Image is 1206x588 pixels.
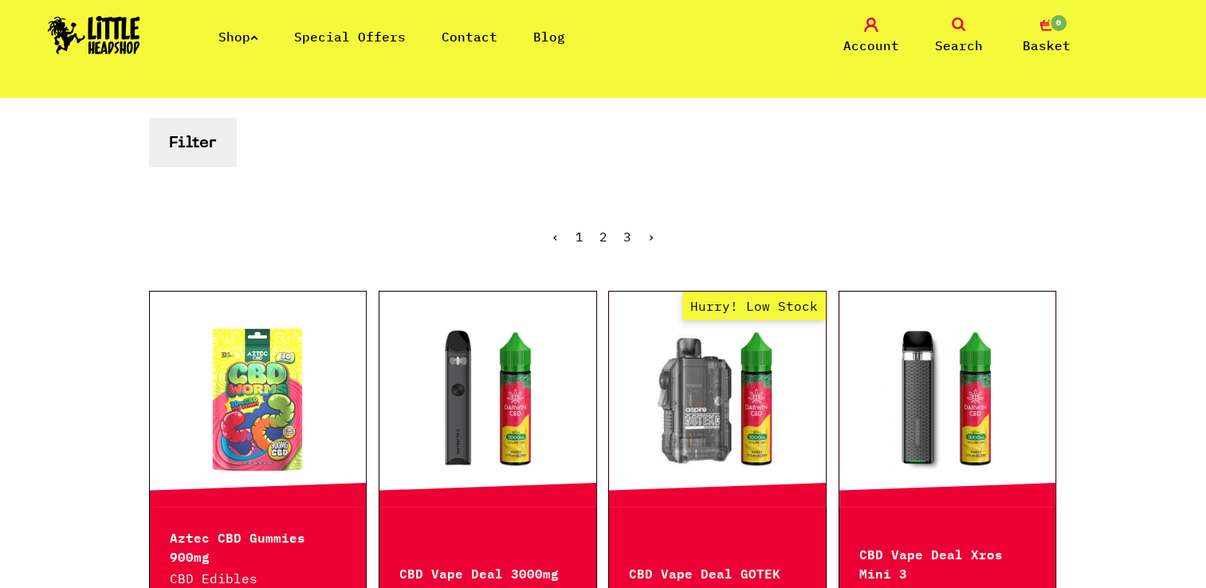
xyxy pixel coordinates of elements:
li: « Previous [552,230,560,243]
span: 1 [576,229,583,245]
p: CBD Vape Deal GOTEK [629,563,806,582]
a: 2 [599,229,607,245]
span: Hurry! Low Stock [682,292,826,320]
span: 0 [1049,14,1068,33]
span: ‹ [552,229,560,245]
p: CBD Vape Deal 3000mg [399,563,576,582]
button: Filter [149,118,236,167]
p: CBD Vape Deal Xros Mini 3 [859,543,1036,582]
a: 3 [623,229,631,245]
a: 0 Basket [1007,18,1086,55]
a: Shop [218,29,258,45]
a: Contact [442,29,497,45]
span: Account [843,36,899,55]
p: Aztec CBD Gummies 900mg [170,527,347,565]
a: Hurry! Low Stock [609,319,826,479]
span: Search [935,36,983,55]
img: Little Head Shop Logo [48,16,140,54]
a: Next » [647,229,655,245]
a: Search [919,18,999,55]
p: CBD Edibles [170,569,347,588]
a: Blog [533,29,565,45]
a: Special Offers [294,29,406,45]
span: Basket [1023,36,1070,55]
